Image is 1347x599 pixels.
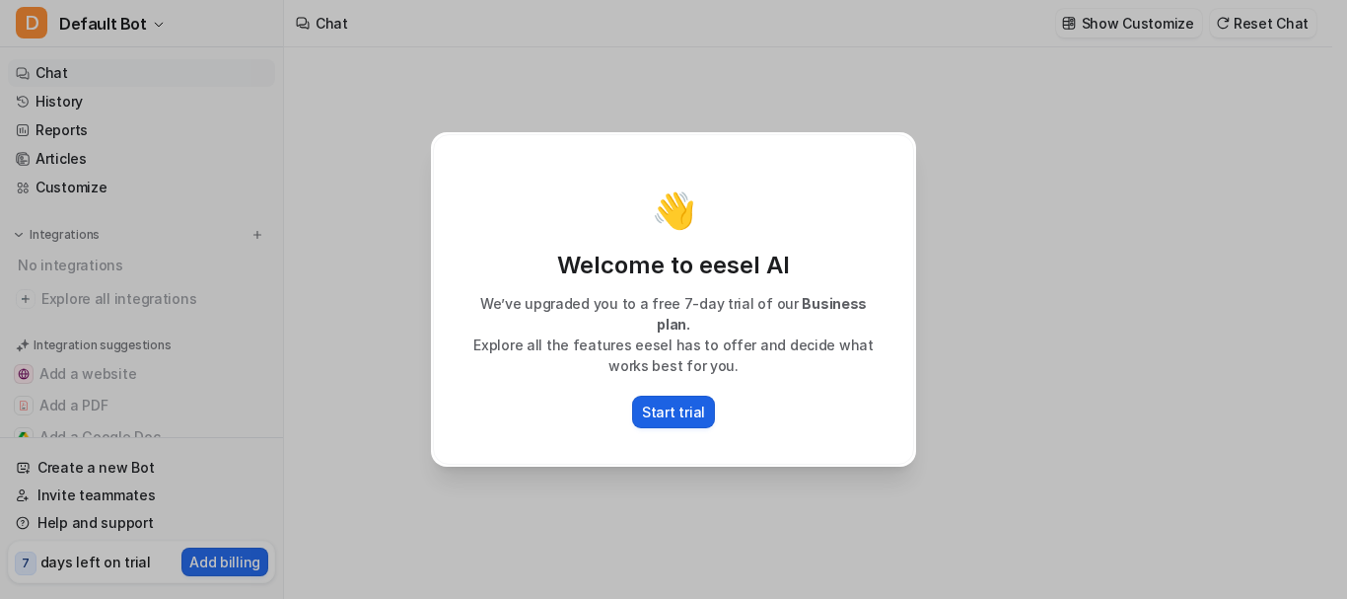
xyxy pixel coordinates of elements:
p: 👋 [652,190,696,230]
p: We’ve upgraded you to a free 7-day trial of our [454,293,893,335]
p: Explore all the features eesel has to offer and decide what works best for you. [454,335,893,376]
p: Welcome to eesel AI [454,250,893,281]
p: Start trial [642,402,705,422]
button: Start trial [632,396,715,428]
